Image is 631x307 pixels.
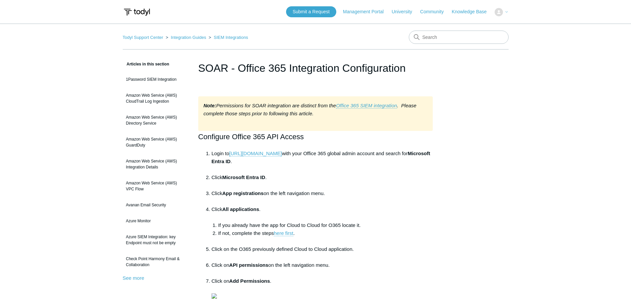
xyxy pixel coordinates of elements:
a: Azure SIEM Integration: key Endpoint must not be empty [123,231,188,249]
li: Todyl Support Center [123,35,165,40]
img: Todyl Support Center Help Center home page [123,6,151,18]
strong: App registrations [222,190,263,196]
li: SIEM Integrations [207,35,248,40]
li: Login to with your Office 365 global admin account and search for . [212,150,433,173]
a: here first [274,230,293,236]
a: Amazon Web Service (AWS) CloudTrail Log Ingestion [123,89,188,108]
a: Todyl Support Center [123,35,163,40]
li: Integration Guides [164,35,207,40]
a: Amazon Web Service (AWS) Directory Service [123,111,188,130]
a: Office 365 SIEM integration [336,103,397,109]
li: If you already have the app for Cloud to Cloud for O365 locate it. [218,221,433,229]
strong: All applications [222,206,259,212]
img: 28485733445395 [212,293,217,299]
strong: Note: [204,103,216,108]
li: Click . [212,205,433,245]
a: Amazon Web Service (AWS) GuardDuty [123,133,188,152]
a: Integration Guides [171,35,206,40]
li: If not, complete the steps . [218,229,433,245]
a: Avanan Email Security [123,199,188,211]
a: Check Point Harmony Email & Collaboration [123,253,188,271]
a: SIEM Integrations [214,35,248,40]
a: 1Password SIEM Integration [123,73,188,86]
a: See more [123,275,144,281]
a: Knowledge Base [452,8,493,15]
h1: SOAR - Office 365 Integration Configuration [198,60,433,76]
strong: API permissions [229,262,268,268]
li: Click on on the left navigation menu. [212,261,433,277]
a: Community [420,8,450,15]
a: Amazon Web Service (AWS) Integration Details [123,155,188,173]
h2: Configure Office 365 API Access [198,131,433,143]
span: Articles in this section [123,62,169,66]
li: Click . [212,173,433,189]
strong: Add Permissions [229,278,270,284]
strong: Microsoft Entra ID [212,151,430,164]
input: Search [409,31,509,44]
li: Click on the left navigation menu. [212,189,433,205]
em: Permissions for SOAR integration are distinct from the . Please complete those steps prior to fol... [204,103,416,116]
strong: Microsoft Entra ID [222,174,265,180]
a: Submit a Request [286,6,336,17]
a: Azure Monitor [123,215,188,227]
a: University [392,8,418,15]
li: Click on the O365 previously defined Cloud to Cloud application. [212,245,433,261]
a: Management Portal [343,8,390,15]
a: Amazon Web Service (AWS) VPC Flow [123,177,188,195]
a: [URL][DOMAIN_NAME] [229,151,282,156]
